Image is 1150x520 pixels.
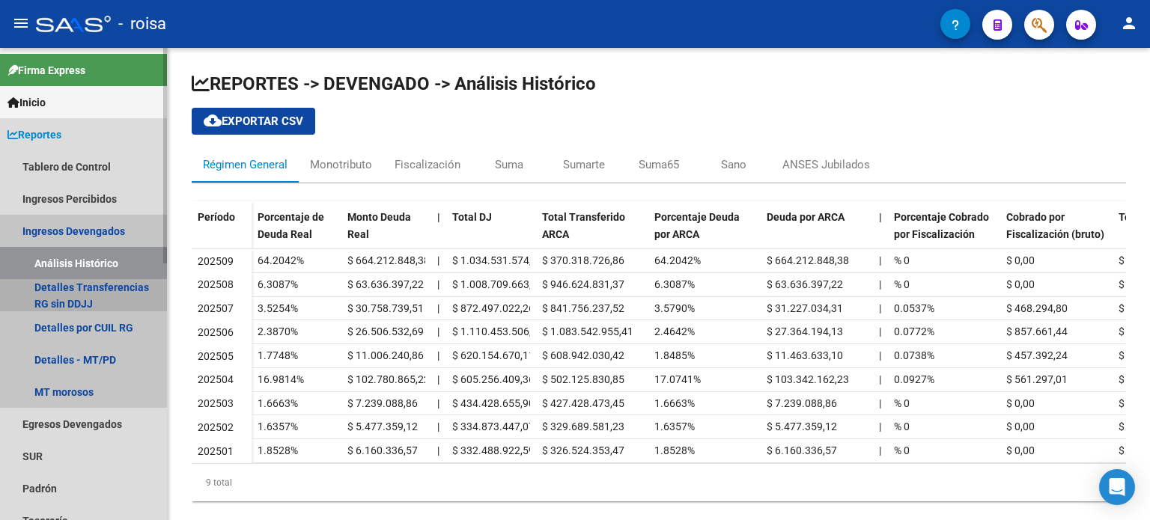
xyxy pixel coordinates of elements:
span: $ 31.227.034,31 [767,302,843,314]
span: $ 26.506.532,69 [347,325,424,337]
span: 6.3087% [258,278,298,290]
span: 202503 [198,397,234,409]
span: $ 332.488.922,59 [452,444,535,456]
span: $ 0,00 [1119,397,1147,409]
span: | [879,278,881,290]
span: 2.4642% [654,325,695,337]
span: 3.5254% [258,302,298,314]
button: Exportar CSV [192,108,315,135]
span: $ 605.256.409,36 [452,373,535,385]
span: | [437,373,439,385]
span: 16.9814% [258,373,304,385]
span: | [879,420,881,432]
span: $ 857.661,44 [1006,325,1068,337]
span: | [879,302,881,314]
span: $ 468.294,80 [1006,302,1068,314]
span: | [437,397,439,409]
span: Firma Express [7,62,85,79]
span: - roisa [118,7,166,40]
mat-icon: menu [12,14,30,32]
span: $ 11.463.633,10 [767,349,843,361]
datatable-header-cell: Deuda por ARCA [761,201,873,264]
span: $ 334.873.447,07 [452,420,535,432]
span: $ 561.297,01 [1006,373,1068,385]
span: $ 0,00 [1119,349,1147,361]
span: $ 11.006.240,86 [347,349,424,361]
datatable-header-cell: Período [192,201,252,264]
span: Porcentaje de Deuda Real [258,211,324,240]
span: $ 370.318.726,86 [542,254,624,266]
span: | [437,302,439,314]
span: 202508 [198,278,234,290]
span: | [879,211,882,223]
datatable-header-cell: Porcentaje Deuda por ARCA [648,201,761,264]
span: % 0 [894,278,910,290]
datatable-header-cell: Total Transferido ARCA [536,201,648,264]
span: $ 664.212.848,38 [767,254,849,266]
span: % 0 [894,420,910,432]
span: 1.8528% [654,444,695,456]
span: $ 27.364.194,13 [767,325,843,337]
datatable-header-cell: Monto Deuda Real [341,201,431,264]
span: 1.6357% [258,420,298,432]
span: | [879,373,881,385]
span: 64.2042% [654,254,701,266]
datatable-header-cell: Total DJ [446,201,536,264]
span: | [437,444,439,456]
span: 202507 [198,302,234,314]
span: 1.6663% [258,397,298,409]
div: Régimen General [203,156,287,173]
span: $ 0,00 [1006,420,1035,432]
span: % 0 [894,254,910,266]
span: 1.6357% [654,420,695,432]
span: $ 608.942.030,42 [542,349,624,361]
span: $ 872.497.022,26 [452,302,535,314]
datatable-header-cell: Cobrado por Fiscalización (bruto) [1000,201,1113,264]
span: $ 6.160.336,57 [767,444,837,456]
span: $ 5.477.359,12 [347,420,418,432]
span: Total DJ [452,211,492,223]
span: Total Transferido ARCA [542,211,625,240]
span: 0.0772% [894,325,934,337]
span: $ 0,00 [1119,278,1147,290]
div: ANSES Jubilados [782,156,870,173]
datatable-header-cell: | [873,201,888,264]
span: Exportar CSV [204,114,303,128]
span: $ 1.110.453.506,95 [452,325,544,337]
span: | [879,349,881,361]
span: | [437,254,439,266]
span: 202501 [198,445,234,457]
span: $ 1.034.531.574,83 [452,254,544,266]
span: | [879,254,881,266]
span: | [437,325,439,337]
h1: REPORTES -> DEVENGADO -> Análisis Histórico [192,72,1126,96]
span: $ 0,00 [1006,278,1035,290]
span: $ 0,00 [1006,254,1035,266]
datatable-header-cell: | [431,201,446,264]
div: 9 total [192,464,1126,501]
span: | [437,278,439,290]
span: 1.6663% [654,397,695,409]
span: $ 7.239.088,86 [347,397,418,409]
span: 6.3087% [654,278,695,290]
span: Reportes [7,126,61,143]
span: 202506 [198,326,234,338]
span: | [879,444,881,456]
div: Sumarte [563,156,605,173]
span: | [879,397,881,409]
span: | [437,420,439,432]
span: 202504 [198,373,234,385]
span: $ 0,00 [1119,373,1147,385]
span: $ 0,00 [1006,397,1035,409]
span: Cobrado por Fiscalización (bruto) [1006,211,1104,240]
div: Fiscalización [395,156,460,173]
span: $ 7.239.088,86 [767,397,837,409]
div: Suma65 [639,156,679,173]
div: Open Intercom Messenger [1099,469,1135,505]
span: | [879,325,881,337]
span: $ 1.008.709.663,47 [452,278,544,290]
span: $ 0,00 [1006,444,1035,456]
div: Suma [495,156,523,173]
span: 1.8485% [654,349,695,361]
span: Inicio [7,94,46,111]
